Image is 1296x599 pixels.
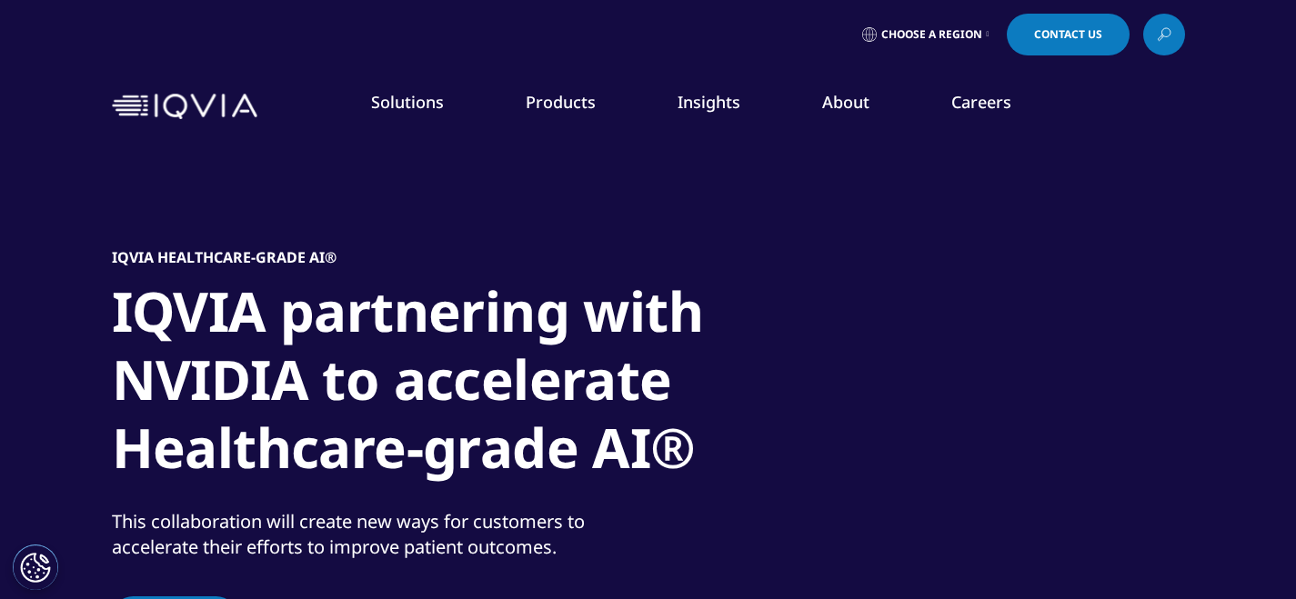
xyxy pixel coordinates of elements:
button: Cookies Settings [13,544,58,590]
span: Contact Us [1034,29,1102,40]
span: Choose a Region [881,27,982,42]
a: Careers [951,91,1011,113]
a: Products [526,91,596,113]
h1: IQVIA partnering with NVIDIA to accelerate Healthcare-grade AI® [112,277,794,493]
nav: Primary [265,64,1185,149]
a: Insights [678,91,740,113]
img: IQVIA Healthcare Information Technology and Pharma Clinical Research Company [112,94,257,120]
a: Solutions [371,91,444,113]
a: About [822,91,869,113]
div: This collaboration will create new ways for customers to accelerate their efforts to improve pati... [112,509,644,560]
a: Contact Us [1007,14,1130,55]
h5: IQVIA Healthcare-grade AI® [112,248,337,266]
